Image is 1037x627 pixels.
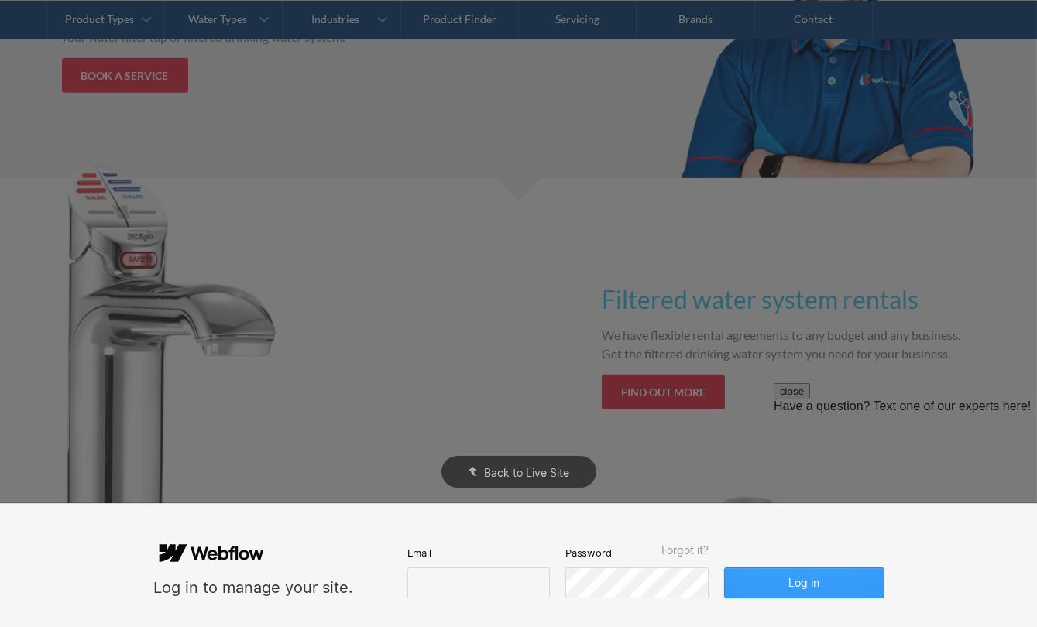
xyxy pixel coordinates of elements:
[407,546,431,560] span: Email
[661,544,709,557] span: Forgot it?
[484,466,569,479] span: Back to Live Site
[153,577,353,598] div: Log in to manage your site.
[6,37,48,52] span: Text us
[565,546,612,560] span: Password
[724,567,884,598] button: Log in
